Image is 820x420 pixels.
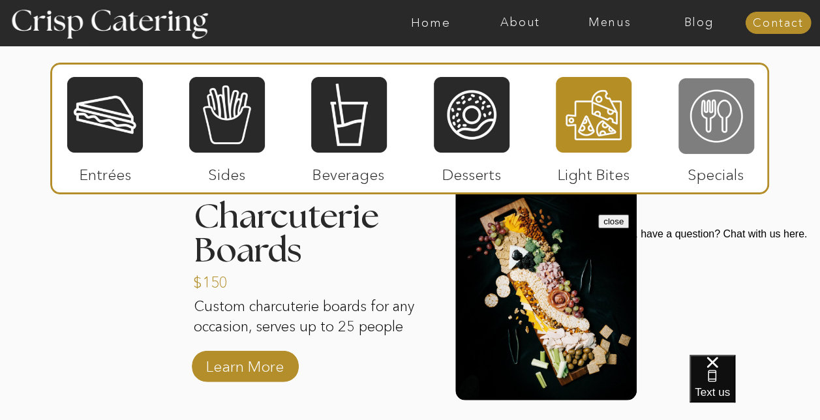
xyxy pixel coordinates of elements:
[386,16,476,29] a: Home
[202,344,288,382] a: Learn More
[62,153,149,190] p: Entrées
[598,215,820,371] iframe: podium webchat widget prompt
[183,153,270,190] p: Sides
[565,16,654,29] a: Menus
[654,16,744,29] a: Blog
[193,260,280,298] a: $150
[551,153,637,190] p: Light Bites
[476,16,565,29] a: About
[305,153,392,190] p: Beverages
[690,355,820,420] iframe: podium webchat widget bubble
[745,17,811,30] a: Contact
[194,297,418,353] p: Custom charcuterie boards for any occasion, serves up to 25 people
[194,200,434,269] h3: Charcuterie Boards
[673,153,759,190] p: Specials
[429,153,515,190] p: Desserts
